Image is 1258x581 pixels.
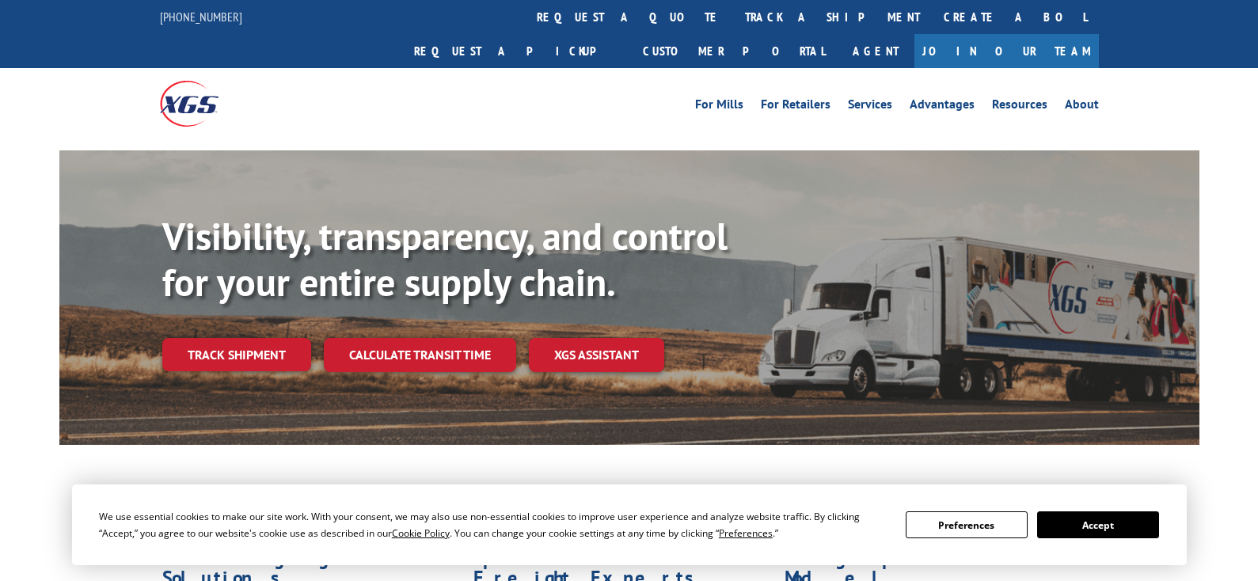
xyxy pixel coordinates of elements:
span: Preferences [719,526,773,540]
a: Advantages [910,98,975,116]
a: About [1065,98,1099,116]
button: Preferences [906,511,1028,538]
a: Track shipment [162,338,311,371]
span: Cookie Policy [392,526,450,540]
div: We use essential cookies to make our site work. With your consent, we may also use non-essential ... [99,508,887,541]
b: Visibility, transparency, and control for your entire supply chain. [162,211,728,306]
button: Accept [1037,511,1159,538]
a: Join Our Team [914,34,1099,68]
a: Calculate transit time [324,338,516,372]
a: Agent [837,34,914,68]
a: Resources [992,98,1047,116]
a: Services [848,98,892,116]
a: [PHONE_NUMBER] [160,9,242,25]
a: Customer Portal [631,34,837,68]
div: Cookie Consent Prompt [72,484,1187,565]
a: For Mills [695,98,743,116]
a: Request a pickup [402,34,631,68]
a: XGS ASSISTANT [529,338,664,372]
a: For Retailers [761,98,830,116]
